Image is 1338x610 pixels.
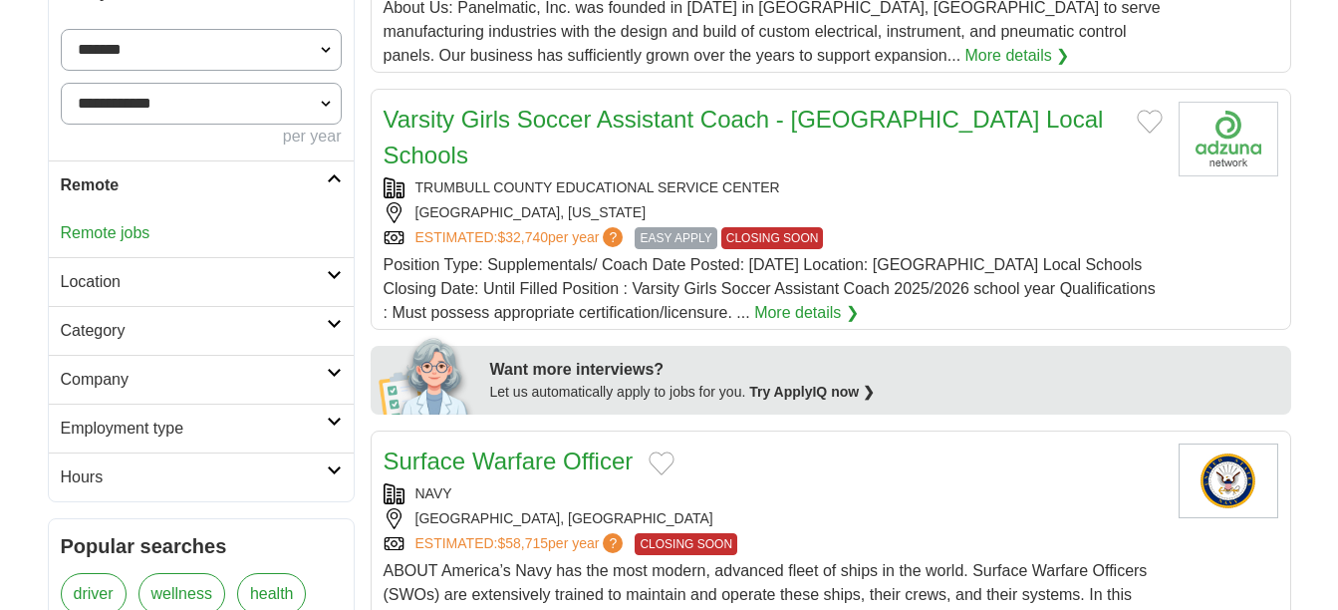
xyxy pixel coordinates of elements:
[49,160,354,209] a: Remote
[490,358,1279,382] div: Want more interviews?
[603,227,623,247] span: ?
[490,382,1279,403] div: Let us automatically apply to jobs for you.
[1179,102,1278,176] img: Company logo
[61,319,327,343] h2: Category
[603,533,623,553] span: ?
[61,173,327,197] h2: Remote
[384,448,634,474] a: Surface Warfare Officer
[965,44,1070,68] a: More details ❯
[415,485,452,501] a: NAVY
[49,453,354,501] a: Hours
[497,229,548,245] span: $32,740
[49,257,354,306] a: Location
[49,404,354,453] a: Employment type
[384,177,1163,198] div: TRUMBULL COUNTY EDUCATIONAL SERVICE CENTER
[61,531,342,561] h2: Popular searches
[61,270,327,294] h2: Location
[635,533,737,555] span: CLOSING SOON
[749,384,875,400] a: Try ApplyIQ now ❯
[635,227,716,249] span: EASY APPLY
[384,202,1163,223] div: [GEOGRAPHIC_DATA], [US_STATE]
[61,224,150,241] a: Remote jobs
[1179,444,1278,518] img: U.S. Navy logo
[497,535,548,551] span: $58,715
[754,301,859,325] a: More details ❯
[415,227,628,249] a: ESTIMATED:$32,740per year?
[721,227,824,249] span: CLOSING SOON
[61,125,342,149] div: per year
[61,465,327,489] h2: Hours
[49,306,354,355] a: Category
[415,533,628,555] a: ESTIMATED:$58,715per year?
[384,256,1156,321] span: Position Type: Supplementals/ Coach Date Posted: [DATE] Location: [GEOGRAPHIC_DATA] Local Schools...
[379,335,475,415] img: apply-iq-scientist.png
[384,508,1163,529] div: [GEOGRAPHIC_DATA], [GEOGRAPHIC_DATA]
[49,355,354,404] a: Company
[649,452,674,475] button: Add to favorite jobs
[61,368,327,392] h2: Company
[61,417,327,441] h2: Employment type
[384,106,1104,168] a: Varsity Girls Soccer Assistant Coach - [GEOGRAPHIC_DATA] Local Schools
[1137,110,1163,134] button: Add to favorite jobs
